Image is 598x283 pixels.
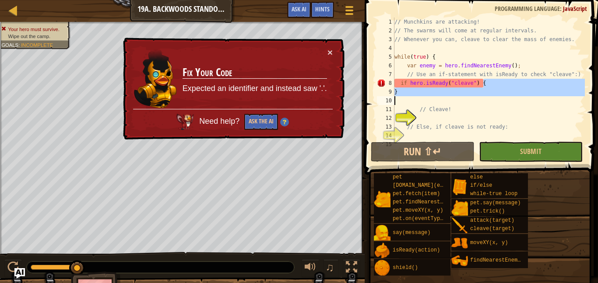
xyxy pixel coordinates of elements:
[377,35,394,44] div: 3
[4,51,594,59] div: Rename
[393,216,475,222] span: pet.on(eventType, handler)
[377,26,394,35] div: 2
[377,105,394,114] div: 11
[244,114,278,130] button: Ask the AI
[470,200,521,206] span: pet.say(message)
[374,260,390,276] img: portrait.png
[325,261,334,274] span: ♫
[393,207,443,213] span: pet.moveXY(x, y)
[520,147,542,156] span: Submit
[377,140,394,149] div: 15
[280,118,289,126] img: Hint
[377,96,394,105] div: 10
[451,178,468,195] img: portrait.png
[292,5,306,13] span: Ask AI
[479,142,583,162] button: Submit
[393,199,478,205] span: pet.findNearestByType(type)
[470,182,492,189] span: if/else
[563,4,587,13] span: JavaScript
[371,142,475,162] button: Run ⇧↵
[470,191,517,197] span: while-true loop
[4,11,594,19] div: Sort New > Old
[393,191,440,197] span: pet.fetch(item)
[377,79,394,87] div: 8
[470,226,514,232] span: cleave(target)
[470,257,527,263] span: findNearestEnemy()
[377,52,394,61] div: 5
[470,208,505,214] span: pet.trick()
[393,174,402,180] span: pet
[4,27,594,35] div: Delete
[4,259,22,277] button: Ctrl + P: Play
[470,174,483,180] span: else
[451,235,468,252] img: portrait.png
[374,242,390,259] img: portrait.png
[451,217,468,234] img: portrait.png
[470,240,508,246] span: moveXY(x, y)
[377,61,394,70] div: 6
[134,48,177,108] img: duck_ritic.png
[4,35,594,43] div: Options
[377,70,394,79] div: 7
[377,44,394,52] div: 4
[302,259,319,277] button: Adjust volume
[451,252,468,269] img: portrait.png
[470,217,514,224] span: attack(target)
[315,5,330,13] span: Hints
[4,3,594,11] div: Sort A > Z
[343,259,360,277] button: Toggle fullscreen
[183,83,327,94] p: Expected an identifier and instead saw '.'.
[176,114,194,129] img: AI
[4,43,594,51] div: Sign out
[393,247,440,253] span: isReady(action)
[327,48,333,57] button: ×
[199,117,242,126] span: Need help?
[183,66,327,79] h3: Fix Your Code
[287,2,311,18] button: Ask AI
[377,87,394,96] div: 9
[4,19,594,27] div: Move To ...
[377,114,394,122] div: 12
[560,4,563,13] span: :
[324,259,338,277] button: ♫
[4,59,594,66] div: Move To ...
[14,268,25,279] button: Ask AI
[495,4,560,13] span: Programming language
[377,17,394,26] div: 1
[393,230,430,236] span: say(message)
[393,182,456,189] span: [DOMAIN_NAME](enemy)
[393,265,418,271] span: shield()
[451,200,468,217] img: portrait.png
[377,131,394,140] div: 14
[374,225,390,241] img: portrait.png
[377,122,394,131] div: 13
[338,2,360,22] button: Show game menu
[374,191,390,207] img: portrait.png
